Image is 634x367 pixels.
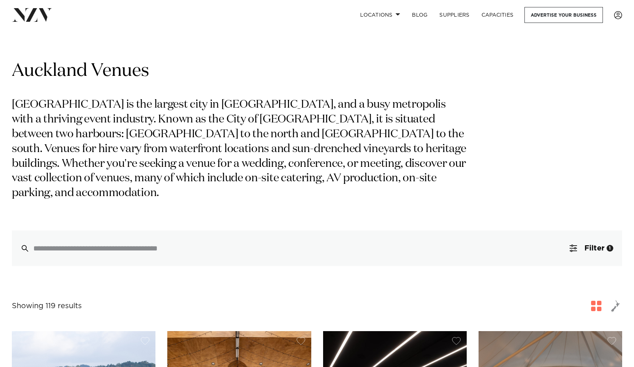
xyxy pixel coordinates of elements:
[354,7,406,23] a: Locations
[12,60,622,83] h1: Auckland Venues
[12,98,469,201] p: [GEOGRAPHIC_DATA] is the largest city in [GEOGRAPHIC_DATA], and a busy metropolis with a thriving...
[584,245,604,252] span: Filter
[607,245,613,252] div: 1
[12,8,52,21] img: nzv-logo.png
[12,300,82,312] div: Showing 119 results
[433,7,475,23] a: SUPPLIERS
[406,7,433,23] a: BLOG
[524,7,603,23] a: Advertise your business
[476,7,520,23] a: Capacities
[561,230,622,266] button: Filter1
